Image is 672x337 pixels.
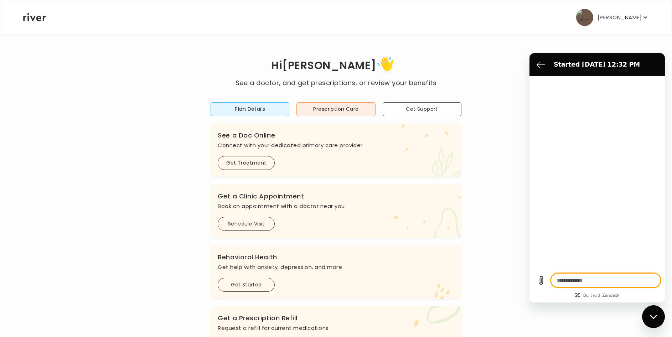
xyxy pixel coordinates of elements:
p: [PERSON_NAME] [598,12,642,22]
h1: Hi [PERSON_NAME] [236,54,436,78]
iframe: Button to launch messaging window, conversation in progress [642,305,665,328]
p: Book an appointment with a doctor near you [218,201,454,211]
p: Request a refill for current medications [218,323,454,333]
button: Plan Details [211,102,289,116]
button: Get Support [383,102,461,116]
p: Connect with your dedicated primary care provider [218,140,454,150]
h3: Get a Prescription Refill [218,313,454,323]
button: Schedule Visit [218,217,275,231]
h3: See a Doc Online [218,130,454,140]
h3: Behavioral Health [218,252,454,262]
p: Get help with anxiety, depression, and more [218,262,454,272]
p: See a doctor, and get prescriptions, or review your benefits [236,78,436,88]
button: Prescription Card [296,102,375,116]
button: Get Treatment [218,156,275,170]
button: Get Started [218,278,275,292]
h3: Get a Clinic Appointment [218,191,454,201]
iframe: Messaging window [529,53,665,302]
img: user avatar [576,9,593,26]
button: user avatar[PERSON_NAME] [576,9,649,26]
